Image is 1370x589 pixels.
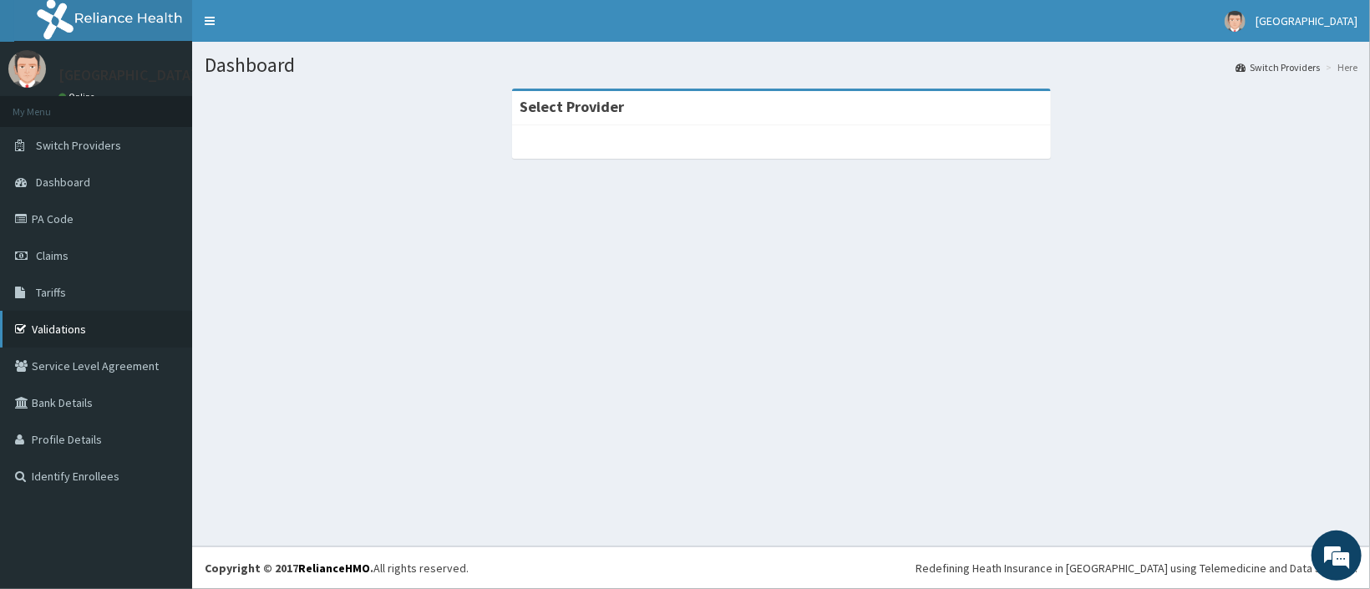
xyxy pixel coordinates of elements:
div: Redefining Heath Insurance in [GEOGRAPHIC_DATA] using Telemedicine and Data Science! [916,560,1357,576]
span: [GEOGRAPHIC_DATA] [1256,13,1357,28]
p: [GEOGRAPHIC_DATA] [58,68,196,83]
div: Chat with us now [87,94,281,115]
a: RelianceHMO [298,561,370,576]
img: User Image [1225,11,1246,32]
strong: Select Provider [520,97,625,116]
footer: All rights reserved. [192,546,1370,589]
img: d_794563401_company_1708531726252_794563401 [31,84,68,125]
span: Tariffs [36,285,66,300]
strong: Copyright © 2017 . [205,561,373,576]
span: Switch Providers [36,138,121,153]
li: Here [1322,60,1357,74]
span: Claims [36,248,68,263]
span: Dashboard [36,175,90,190]
a: Switch Providers [1236,60,1320,74]
textarea: Type your message and hit 'Enter' [8,403,318,461]
span: We're online! [97,184,231,353]
a: Online [58,91,99,103]
h1: Dashboard [205,54,1357,76]
div: Minimize live chat window [274,8,314,48]
img: User Image [8,50,46,88]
